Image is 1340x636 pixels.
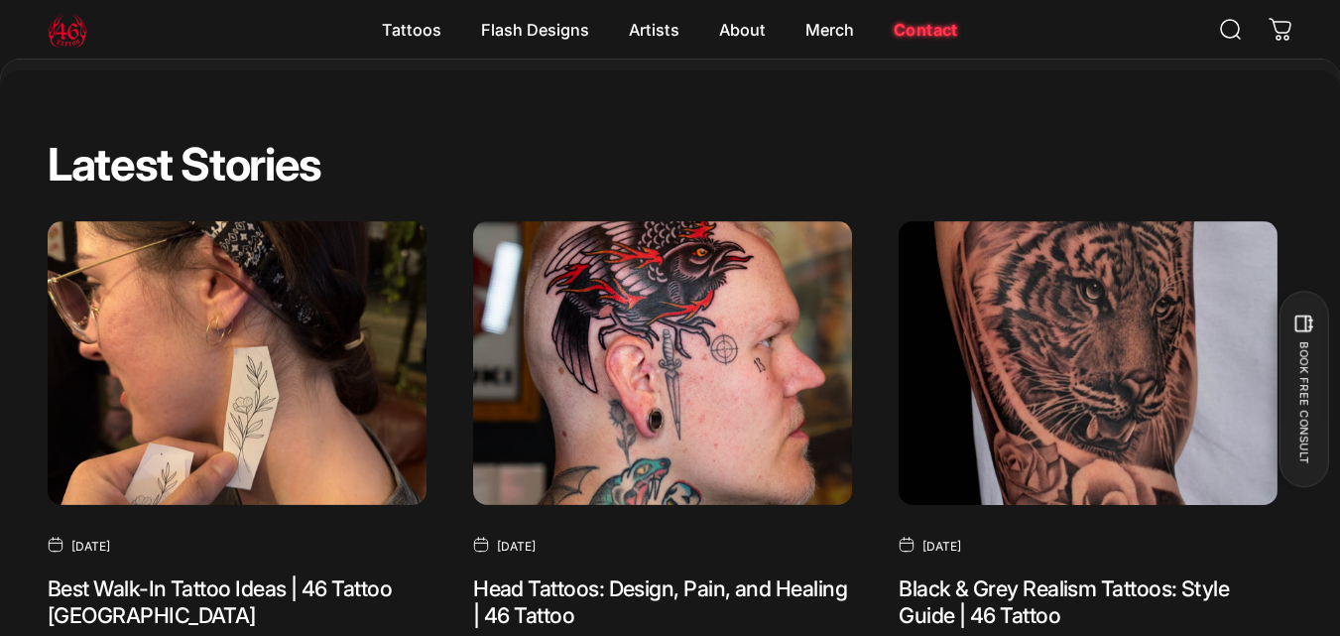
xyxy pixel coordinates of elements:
[362,9,461,51] summary: Tattoos
[899,221,1278,505] img: Black & Grey Realism Tattoos: Style Guide | 46 Tattoo
[874,9,978,51] a: Contact
[48,221,426,505] a: Best Walk-In Tattoo Ideas | 46 Tattoo Toronto
[1259,8,1302,52] a: 0 items
[362,9,978,51] nav: Primary
[48,142,173,188] animate-element: Latest
[609,9,699,51] summary: Artists
[71,537,110,556] time: [DATE]
[699,9,786,51] summary: About
[473,221,852,505] img: Head Tattoos: Design, Pain, and Healing | 46 Tattoo
[461,9,609,51] summary: Flash Designs
[48,221,426,505] img: client at 46 tattoo toronto trying on tattoo sizes
[48,575,392,628] a: Best Walk-In Tattoo Ideas | 46 Tattoo [GEOGRAPHIC_DATA]
[497,537,536,556] time: [DATE]
[899,575,1229,628] a: Black & Grey Realism Tattoos: Style Guide | 46 Tattoo
[922,537,961,556] time: [DATE]
[1279,292,1328,488] button: BOOK FREE CONSULT
[181,142,320,188] animate-element: Stories
[473,575,847,628] a: Head Tattoos: Design, Pain, and Healing | 46 Tattoo
[786,9,874,51] summary: Merch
